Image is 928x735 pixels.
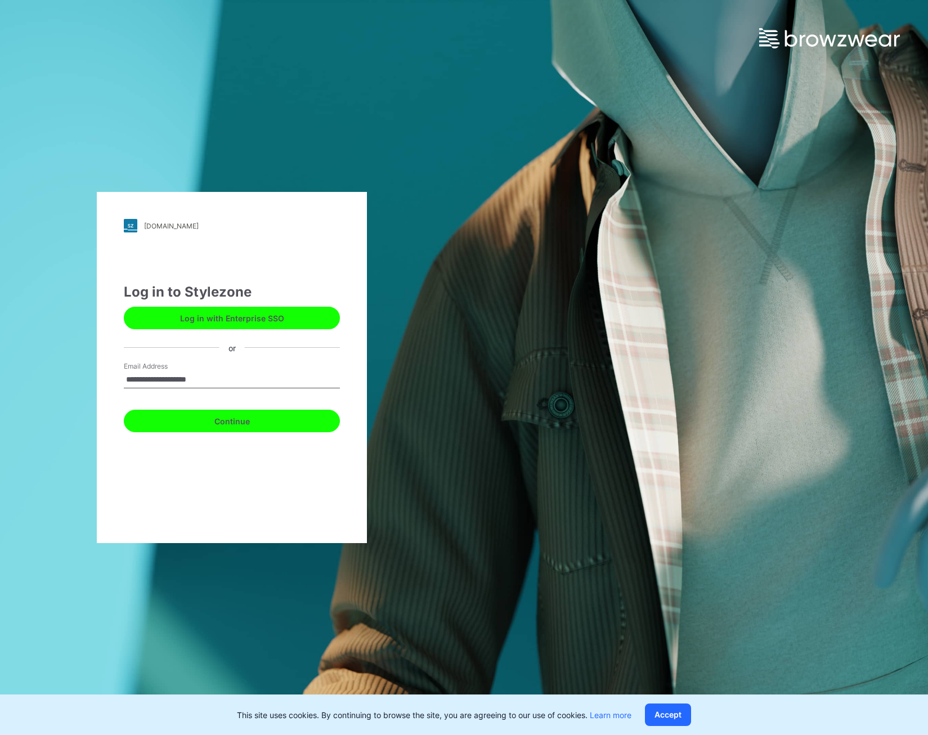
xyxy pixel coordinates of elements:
[124,282,340,302] div: Log in to Stylezone
[124,410,340,432] button: Continue
[645,703,691,726] button: Accept
[144,222,199,230] div: [DOMAIN_NAME]
[124,307,340,329] button: Log in with Enterprise SSO
[124,219,340,232] a: [DOMAIN_NAME]
[219,342,245,353] div: or
[759,28,900,48] img: browzwear-logo.e42bd6dac1945053ebaf764b6aa21510.svg
[124,361,203,371] label: Email Address
[124,219,137,232] img: stylezone-logo.562084cfcfab977791bfbf7441f1a819.svg
[590,710,631,720] a: Learn more
[237,709,631,721] p: This site uses cookies. By continuing to browse the site, you are agreeing to our use of cookies.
